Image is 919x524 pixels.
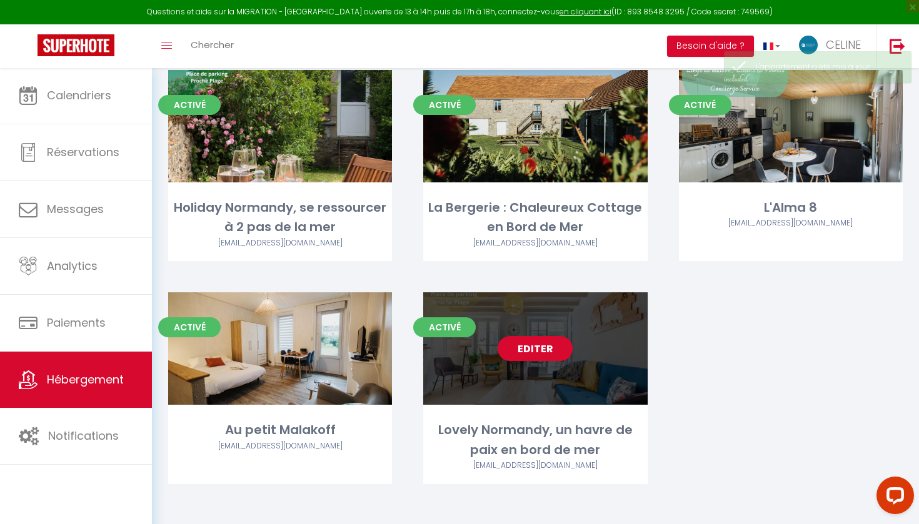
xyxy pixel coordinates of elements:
[413,95,476,115] span: Activé
[47,372,124,387] span: Hébergement
[47,201,104,217] span: Messages
[826,37,861,52] span: CELINE
[498,336,573,361] a: Editer
[168,440,392,452] div: Airbnb
[679,217,903,229] div: Airbnb
[168,198,392,237] div: Holiday Normandy, se ressourcer à 2 pas de la mer
[799,36,818,54] img: ...
[158,317,221,337] span: Activé
[790,24,876,68] a: ... CELINE
[667,36,754,57] button: Besoin d'aide ?
[423,460,647,472] div: Airbnb
[423,420,647,460] div: Lovely Normandy, un havre de paix en bord de mer
[423,198,647,237] div: La Bergerie : Chaleureux Cottage en Bord de Mer
[756,61,898,73] div: L'appartement a été mis à jour
[38,34,114,56] img: Super Booking
[423,237,647,249] div: Airbnb
[753,114,828,139] a: Editer
[679,198,903,217] div: L'Alma 8
[413,317,476,337] span: Activé
[158,95,221,115] span: Activé
[48,428,119,443] span: Notifications
[243,114,318,139] a: Editer
[47,144,119,160] span: Réservations
[243,336,318,361] a: Editer
[560,6,611,17] a: en cliquant ici
[168,237,392,249] div: Airbnb
[890,38,905,54] img: logout
[47,87,111,103] span: Calendriers
[47,258,98,274] span: Analytics
[181,24,243,68] a: Chercher
[866,472,919,524] iframe: LiveChat chat widget
[669,95,731,115] span: Activé
[47,315,106,330] span: Paiements
[191,38,234,51] span: Chercher
[498,114,573,139] a: Editer
[168,420,392,440] div: Au petit Malakoff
